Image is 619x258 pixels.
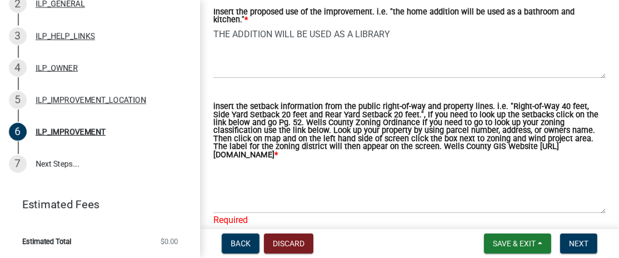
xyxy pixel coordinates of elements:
[36,32,95,40] div: ILP_HELP_LINKS
[222,234,259,254] button: Back
[213,214,606,227] div: Required
[9,155,27,173] div: 7
[161,238,178,245] span: $0.00
[9,91,27,109] div: 5
[36,64,78,72] div: ILP_OWNER
[9,59,27,77] div: 4
[22,238,71,245] span: Estimated Total
[213,8,606,24] label: Insert the proposed use of the improvement. i.e. "the home addition will be used as a bathroom an...
[9,123,27,141] div: 6
[231,239,251,248] span: Back
[493,239,536,248] span: Save & Exit
[484,234,551,254] button: Save & Exit
[9,193,182,216] a: Estimated Fees
[264,234,313,254] button: Discard
[560,234,597,254] button: Next
[36,96,146,104] div: ILP_IMPROVEMENT_LOCATION
[36,128,106,136] div: ILP_IMPROVEMENT
[9,27,27,45] div: 3
[569,239,588,248] span: Next
[213,103,606,159] label: insert the setback information from the public right-of-way and property lines. i.e. "Right-of-Wa...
